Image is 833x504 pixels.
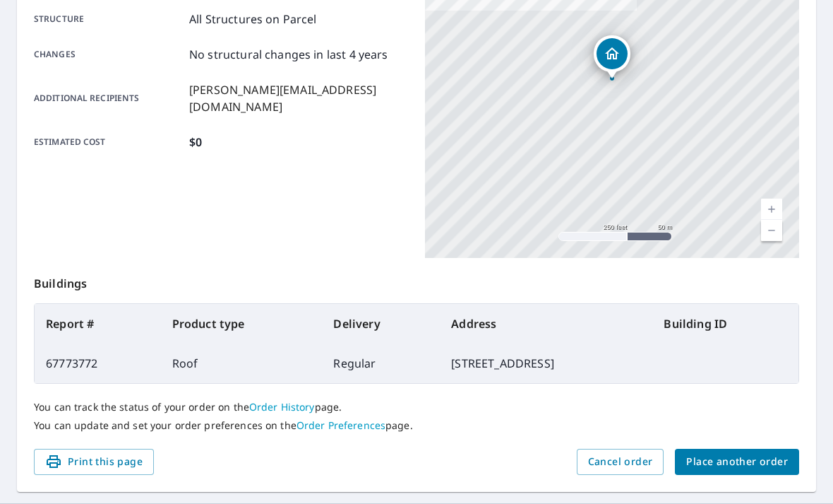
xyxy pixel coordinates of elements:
p: Structure [34,11,184,28]
p: All Structures on Parcel [189,11,317,28]
th: Delivery [322,304,440,344]
span: Place another order [686,453,788,471]
button: Cancel order [577,449,664,475]
th: Product type [161,304,323,344]
div: Dropped pin, building 1, Residential property, 4411 109th Pl NE Marysville, WA 98271 [594,35,630,79]
th: Report # [35,304,161,344]
p: Buildings [34,258,799,303]
th: Building ID [652,304,798,344]
p: Changes [34,46,184,63]
p: $0 [189,134,202,151]
p: You can track the status of your order on the page. [34,401,799,414]
th: Address [440,304,652,344]
td: Roof [161,344,323,383]
td: Regular [322,344,440,383]
p: Additional recipients [34,81,184,115]
button: Print this page [34,449,154,475]
td: [STREET_ADDRESS] [440,344,652,383]
td: 67773772 [35,344,161,383]
a: Current Level 17, Zoom In [761,199,782,220]
a: Order Preferences [296,418,385,432]
p: Estimated cost [34,134,184,151]
span: Cancel order [588,453,653,471]
button: Place another order [675,449,799,475]
a: Current Level 17, Zoom Out [761,220,782,241]
a: Order History [249,400,315,414]
span: Print this page [45,453,143,471]
p: [PERSON_NAME][EMAIL_ADDRESS][DOMAIN_NAME] [189,81,408,115]
p: You can update and set your order preferences on the page. [34,419,799,432]
p: No structural changes in last 4 years [189,46,388,63]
